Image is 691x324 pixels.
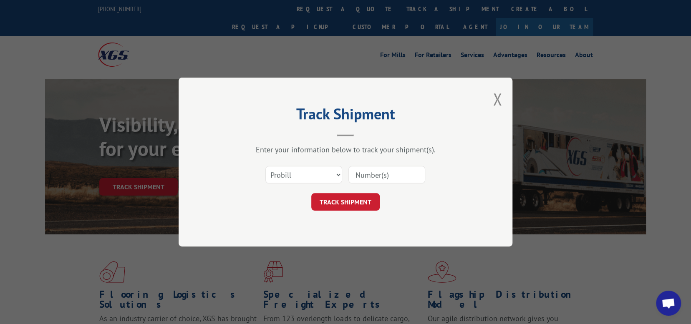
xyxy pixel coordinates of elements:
button: Close modal [493,88,502,110]
div: Enter your information below to track your shipment(s). [220,145,471,154]
button: TRACK SHIPMENT [311,193,380,211]
h2: Track Shipment [220,108,471,124]
div: Open chat [656,291,681,316]
input: Number(s) [348,166,425,183]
